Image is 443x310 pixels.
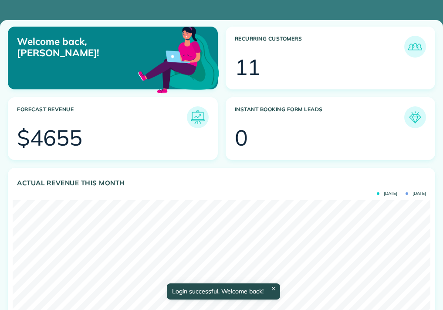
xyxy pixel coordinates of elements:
h3: Instant Booking Form Leads [235,106,405,128]
img: dashboard_welcome-42a62b7d889689a78055ac9021e634bf52bae3f8056760290aed330b23ab8690.png [136,17,221,101]
div: Login successful. Welcome back! [167,283,280,300]
div: 11 [235,56,261,78]
span: [DATE] [377,191,397,196]
h3: Recurring Customers [235,36,405,58]
h3: Forecast Revenue [17,106,187,128]
h3: Actual Revenue this month [17,179,426,187]
span: [DATE] [406,191,426,196]
div: 0 [235,127,248,149]
p: Welcome back, [PERSON_NAME]! [17,36,151,59]
img: icon_forecast_revenue-8c13a41c7ed35a8dcfafea3cbb826a0462acb37728057bba2d056411b612bbbe.png [189,109,206,126]
img: icon_form_leads-04211a6a04a5b2264e4ee56bc0799ec3eb69b7e499cbb523a139df1d13a81ae0.png [406,109,424,126]
img: icon_recurring_customers-cf858462ba22bcd05b5a5880d41d6543d210077de5bb9ebc9590e49fd87d84ed.png [406,38,424,55]
div: $4655 [17,127,82,149]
